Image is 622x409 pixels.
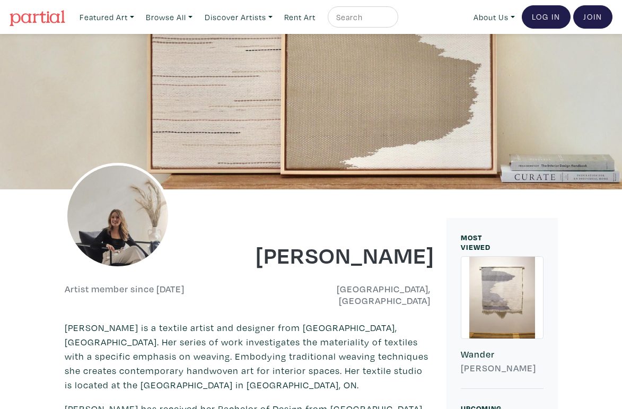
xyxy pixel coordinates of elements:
[573,5,612,29] a: Join
[256,240,431,269] h1: [PERSON_NAME]
[75,6,139,28] a: Featured Art
[461,362,544,374] h6: [PERSON_NAME]
[461,349,544,360] h6: Wander
[65,283,185,295] h6: Artist member since [DATE]
[461,232,490,252] small: MOST VIEWED
[279,6,320,28] a: Rent Art
[65,163,171,269] img: phpThumb.php
[522,5,571,29] a: Log In
[65,320,431,392] p: [PERSON_NAME] is a textile artist and designer from [GEOGRAPHIC_DATA], [GEOGRAPHIC_DATA]. Her ser...
[200,6,277,28] a: Discover Artists
[335,11,388,24] input: Search
[256,283,431,306] h6: [GEOGRAPHIC_DATA], [GEOGRAPHIC_DATA]
[469,6,520,28] a: About Us
[461,256,544,389] a: Wander [PERSON_NAME]
[141,6,197,28] a: Browse All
